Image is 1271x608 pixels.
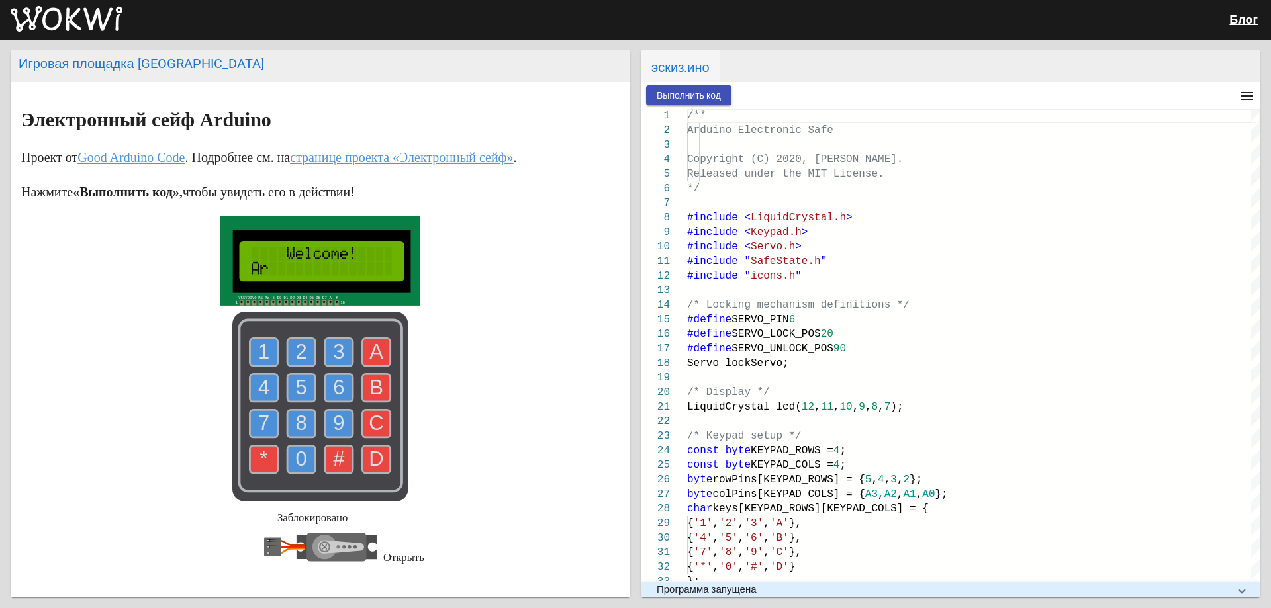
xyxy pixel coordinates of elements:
span: Servo lockServo; [687,357,789,369]
div: 32 [641,560,670,574]
span: '7' [694,546,713,558]
span: { [687,546,694,558]
font: Электронный сейф Arduino [21,109,271,130]
span: }, [789,517,802,529]
span: const [687,459,719,471]
span: SafeState.h [751,255,821,267]
span: < [744,226,751,238]
div: 19 [641,370,670,385]
span: rowPins[KEYPAD_ROWS] = { [712,474,865,486]
font: Выполнить код [657,90,721,101]
span: '4' [694,532,713,544]
span: '2' [719,517,738,529]
span: 9 [859,401,865,413]
span: Keypad.h [751,226,802,238]
span: ; [839,445,846,456]
span: char [687,503,712,515]
img: Вокви [11,6,122,32]
span: '0' [719,561,738,573]
span: A1 [903,488,916,500]
span: } [789,561,796,573]
font: Открыть [383,551,424,564]
span: icons.h [751,270,795,282]
div: 33 [641,574,670,589]
div: 17 [641,341,670,356]
span: '5' [719,532,738,544]
font: «Выполнить код», [73,185,183,199]
span: 4 [833,459,840,471]
span: 'A' [770,517,789,529]
div: 21 [641,400,670,414]
span: SERVO_LOCK_POS [731,328,820,340]
span: { [687,517,694,529]
span: /* Locking mechanism definitions */ [687,299,910,311]
span: byte [687,474,712,486]
span: , [712,561,719,573]
div: 23 [641,429,670,443]
span: > [846,212,853,224]
span: 7 [884,401,891,413]
font: странице проекта «Электронный сейф» [290,150,513,165]
span: , [763,561,770,573]
span: , [712,517,719,529]
div: 30 [641,531,670,545]
span: A2 [884,488,897,500]
span: 12 [802,401,814,413]
span: , [833,401,840,413]
div: 9 [641,225,670,239]
span: '6' [744,532,763,544]
span: '3' [744,517,763,529]
div: 31 [641,545,670,560]
div: 8 [641,210,670,225]
span: > [795,241,802,253]
span: , [871,474,878,486]
font: Блог [1229,13,1258,26]
font: Игровая площадка [GEOGRAPHIC_DATA] [19,56,264,71]
span: " [821,255,827,267]
div: 13 [641,283,670,298]
span: ; [839,459,846,471]
span: A0 [922,488,935,500]
span: , [916,488,923,500]
span: { [687,532,694,544]
span: LiquidCrystal.h [751,212,846,224]
span: , [763,546,770,558]
span: }; [935,488,947,500]
span: ); [890,401,903,413]
a: Good Arduino Code [77,150,185,165]
div: 10 [641,239,670,254]
span: 10 [839,401,852,413]
span: , [878,488,884,500]
span: KEYPAD_COLS = [751,459,833,471]
span: { [687,561,694,573]
span: , [853,401,859,413]
span: < [744,241,751,253]
span: Released under the MIT License. [687,168,884,180]
span: keys[KEYPAD_ROWS][KEYPAD_COLS] = { [712,503,928,515]
span: '#' [744,561,763,573]
span: /* Keypad setup */ [687,430,802,442]
div: 5 [641,167,670,181]
span: Arduino Electronic Safe [687,124,833,136]
div: 22 [641,414,670,429]
div: 2 [641,123,670,138]
div: 29 [641,516,670,531]
span: /* Display */ [687,386,770,398]
span: 6 [789,314,796,326]
span: KEYPAD_ROWS = [751,445,833,456]
span: " [744,255,751,267]
font: Программа запущена [657,584,757,595]
span: }; [910,474,922,486]
span: 5 [865,474,872,486]
div: 7 [641,196,670,210]
span: byte [726,445,751,456]
font: Проект от [21,150,77,165]
span: , [814,401,821,413]
span: 8 [871,401,878,413]
span: #define [687,314,731,326]
span: #include [687,241,738,253]
div: 12 [641,269,670,283]
font: . [514,150,517,165]
span: '1' [694,517,713,529]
